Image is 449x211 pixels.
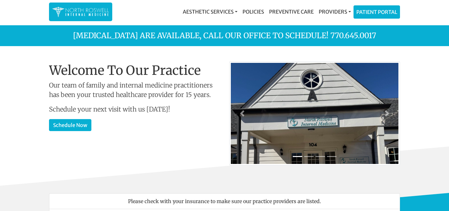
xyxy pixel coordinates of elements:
a: Preventive Care [267,5,316,18]
a: Policies [240,5,267,18]
p: Our team of family and internal medicine practitioners has been your trusted healthcare provider ... [49,81,220,99]
a: Patient Portal [354,6,400,18]
img: North Roswell Internal Medicine [52,6,109,18]
p: Schedule your next visit with us [DATE]! [49,105,220,114]
h1: Welcome To Our Practice [49,63,220,78]
a: Aesthetic Services [180,5,240,18]
li: Please check with your insurance to make sure our practice providers are listed. [49,193,400,209]
a: Schedule Now [49,119,91,131]
a: Providers [316,5,354,18]
p: [MEDICAL_DATA] are available, call our office to schedule! 770.645.0017 [44,30,405,41]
